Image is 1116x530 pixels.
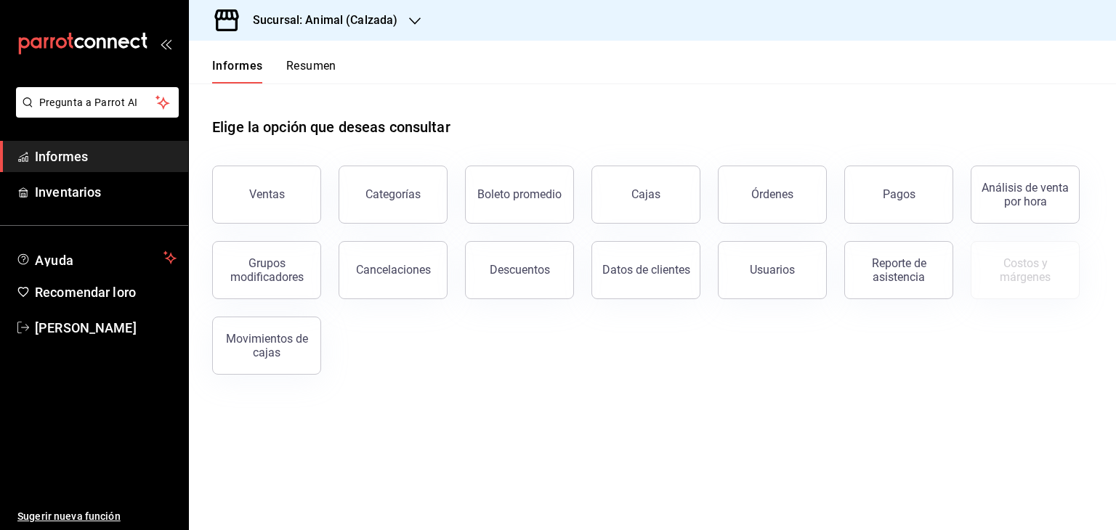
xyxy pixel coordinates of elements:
[339,166,448,224] button: Categorías
[591,166,700,224] a: Cajas
[718,166,827,224] button: Órdenes
[286,59,336,73] font: Resumen
[591,241,700,299] button: Datos de clientes
[10,105,179,121] a: Pregunta a Parrot AI
[971,241,1080,299] button: Contrata inventarios para ver este informe
[465,241,574,299] button: Descuentos
[249,187,285,201] font: Ventas
[35,253,74,268] font: Ayuda
[35,149,88,164] font: Informes
[17,510,121,522] font: Sugerir nueva función
[872,256,926,284] font: Reporte de asistencia
[16,87,179,118] button: Pregunta a Parrot AI
[212,59,263,73] font: Informes
[718,241,827,299] button: Usuarios
[602,263,690,277] font: Datos de clientes
[39,97,138,108] font: Pregunta a Parrot AI
[883,187,915,201] font: Pagos
[230,256,304,284] font: Grupos modificadores
[465,166,574,224] button: Boleto promedio
[971,166,1080,224] button: Análisis de venta por hora
[226,332,308,359] font: Movimientos de cajas
[982,181,1069,208] font: Análisis de venta por hora
[212,118,450,136] font: Elige la opción que deseas consultar
[212,241,321,299] button: Grupos modificadores
[1000,256,1051,284] font: Costos y márgenes
[35,320,137,335] font: [PERSON_NAME]
[477,187,562,201] font: Boleto promedio
[339,241,448,299] button: Cancelaciones
[212,166,321,224] button: Ventas
[844,166,953,224] button: Pagos
[212,58,336,83] div: pestañas de navegación
[750,263,795,277] font: Usuarios
[844,241,953,299] button: Reporte de asistencia
[365,187,421,201] font: Categorías
[212,317,321,375] button: Movimientos de cajas
[35,285,136,300] font: Recomendar loro
[356,263,431,277] font: Cancelaciones
[490,263,550,277] font: Descuentos
[160,38,171,49] button: abrir_cajón_menú
[253,13,397,27] font: Sucursal: Animal (Calzada)
[751,187,793,201] font: Órdenes
[35,184,101,200] font: Inventarios
[631,187,661,201] font: Cajas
